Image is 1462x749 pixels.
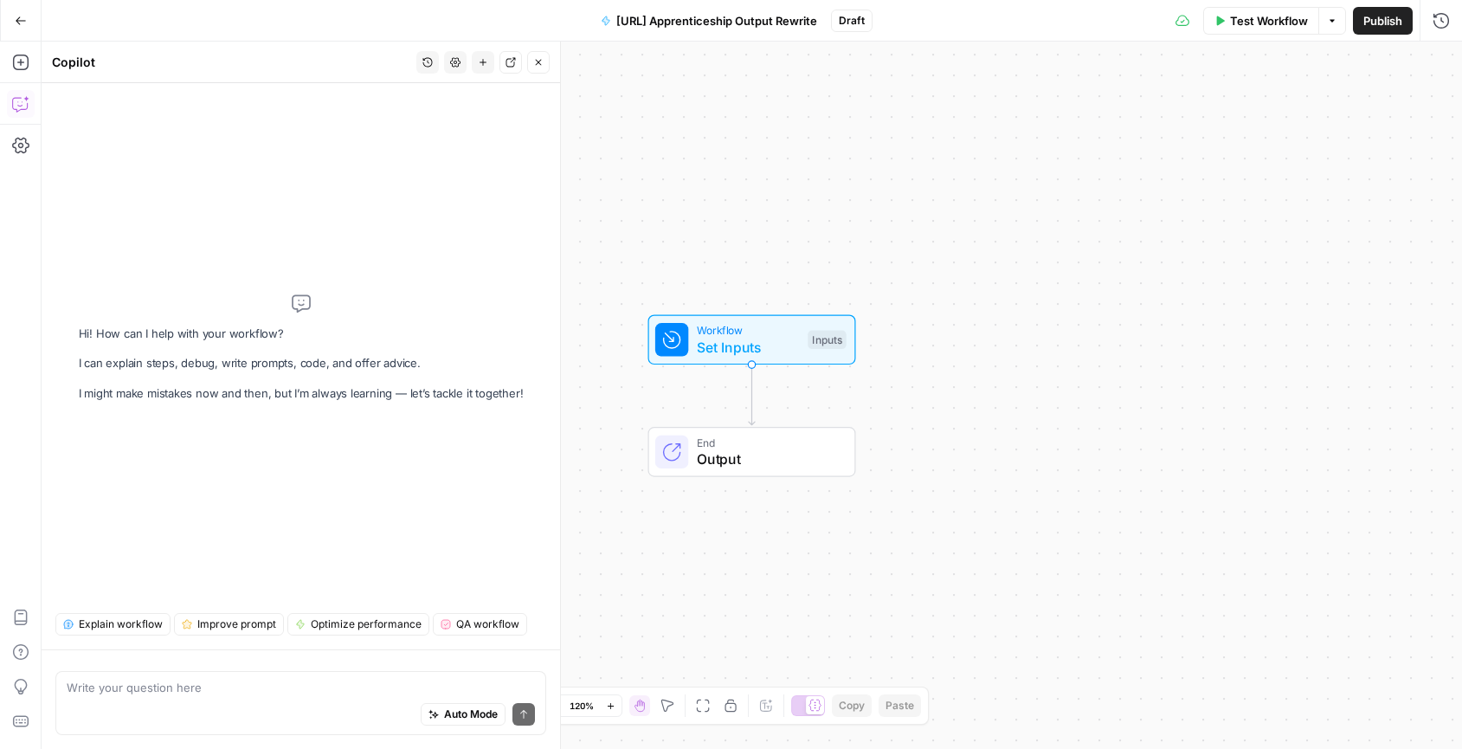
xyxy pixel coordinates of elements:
[79,617,163,632] span: Explain workflow
[52,54,411,71] div: Copilot
[832,694,872,717] button: Copy
[879,694,921,717] button: Paste
[197,617,276,632] span: Improve prompt
[456,617,519,632] span: QA workflow
[444,707,498,722] span: Auto Mode
[174,613,284,636] button: Improve prompt
[433,613,527,636] button: QA workflow
[570,699,594,713] span: 120%
[839,13,865,29] span: Draft
[808,331,846,350] div: Inputs
[697,435,838,451] span: End
[1363,12,1402,29] span: Publish
[79,384,524,403] p: I might make mistakes now and then, but I’m always learning — let’s tackle it together!
[1353,7,1413,35] button: Publish
[1203,7,1318,35] button: Test Workflow
[55,613,171,636] button: Explain workflow
[886,698,914,713] span: Paste
[1230,12,1308,29] span: Test Workflow
[287,613,429,636] button: Optimize performance
[749,364,755,425] g: Edge from start to end
[311,617,422,632] span: Optimize performance
[839,698,865,713] span: Copy
[616,12,817,29] span: [URL] Apprenticeship Output Rewrite
[590,7,828,35] button: [URL] Apprenticeship Output Rewrite
[421,703,506,726] button: Auto Mode
[591,315,913,365] div: WorkflowSet InputsInputs
[79,354,524,372] p: I can explain steps, debug, write prompts, code, and offer advice.
[591,427,913,477] div: EndOutput
[79,325,524,343] p: Hi! How can I help with your workflow?
[697,322,800,339] span: Workflow
[697,337,800,358] span: Set Inputs
[697,449,838,469] span: Output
